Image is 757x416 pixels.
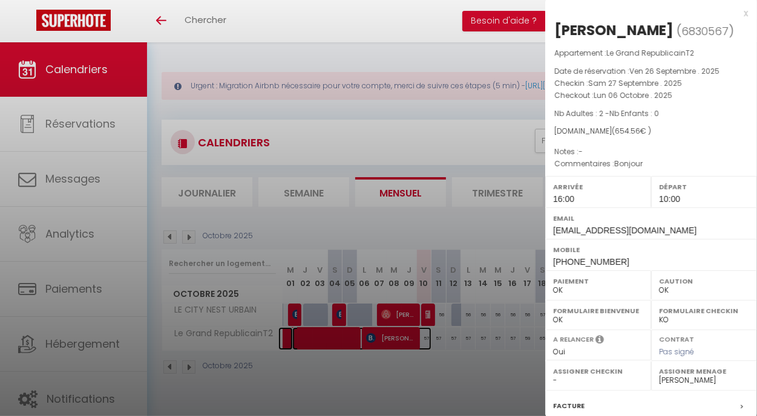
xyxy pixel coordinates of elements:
[629,66,719,76] span: Ven 26 Septembre . 2025
[614,158,643,169] span: Bonjour
[659,275,749,287] label: Caution
[554,126,748,137] div: [DOMAIN_NAME]
[553,212,749,224] label: Email
[553,365,643,377] label: Assigner Checkin
[659,194,680,204] span: 10:00
[612,126,651,136] span: ( € )
[554,65,748,77] p: Date de réservation :
[553,226,696,235] span: [EMAIL_ADDRESS][DOMAIN_NAME]
[595,334,604,348] i: Sélectionner OUI si vous souhaiter envoyer les séquences de messages post-checkout
[553,334,594,345] label: A relancer
[553,194,574,204] span: 16:00
[578,146,583,157] span: -
[553,181,643,193] label: Arrivée
[554,146,748,158] p: Notes :
[553,257,629,267] span: [PHONE_NUMBER]
[606,48,694,58] span: Le Grand RepublicainT2
[553,400,585,412] label: Facture
[554,108,659,119] span: Nb Adultes : 2 -
[677,22,734,39] span: ( )
[545,6,748,21] div: x
[554,21,673,40] div: [PERSON_NAME]
[609,108,659,119] span: Nb Enfants : 0
[615,126,640,136] span: 654.56
[594,90,672,100] span: Lun 06 Octobre . 2025
[553,275,643,287] label: Paiement
[554,89,748,102] p: Checkout :
[659,334,694,342] label: Contrat
[659,305,749,317] label: Formulaire Checkin
[659,346,694,357] span: Pas signé
[553,244,749,256] label: Mobile
[553,305,643,317] label: Formulaire Bienvenue
[588,78,682,88] span: Sam 27 Septembre . 2025
[681,24,729,39] span: 6830567
[659,181,749,193] label: Départ
[659,365,749,377] label: Assigner Menage
[554,77,748,89] p: Checkin :
[554,47,748,59] p: Appartement :
[554,158,748,170] p: Commentaires :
